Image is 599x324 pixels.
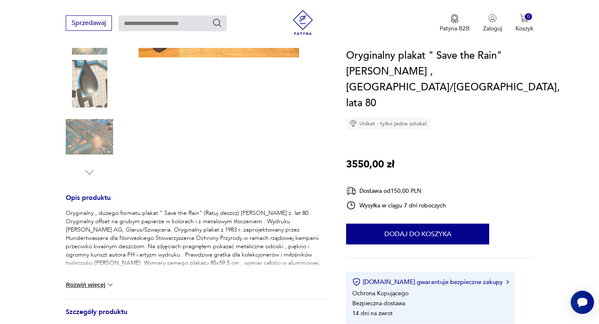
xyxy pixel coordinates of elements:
[66,60,113,107] img: Zdjęcie produktu Oryginalny plakat " Save the Rain" Friedensreich Hundertwasser , Austria/Szwajca...
[525,13,532,20] div: 0
[346,186,446,196] div: Dostawa od 150,00 PLN
[66,209,326,276] p: Oryginalny , dużego formatu plakat " Save the Rain" (Ratuj deszcz) [PERSON_NAME] z lat 80. Orygin...
[440,14,470,32] button: Patyna B2B
[506,280,509,284] img: Ikona strzałki w prawo
[352,299,405,307] li: Bezpieczna dostawa
[483,14,502,32] button: Zaloguj
[346,117,430,130] div: Unikat - tylko jedna sztuka!
[352,278,361,286] img: Ikona certyfikatu
[450,14,459,23] img: Ikona medalu
[352,309,393,317] li: 14 dni na zwrot
[520,14,528,22] img: Ikona koszyka
[346,157,394,172] p: 3550,00 zł
[66,15,112,31] button: Sprzedawaj
[440,14,470,32] a: Ikona medaluPatyna B2B
[349,120,357,127] img: Ikona diamentu
[352,278,508,286] button: [DOMAIN_NAME] gwarantuje bezpieczne zakupy
[440,25,470,32] p: Patyna B2B
[346,186,356,196] img: Ikona dostawy
[483,25,502,32] p: Zaloguj
[346,224,489,244] button: Dodaj do koszyka
[488,14,497,22] img: Ikonka użytkownika
[66,309,326,323] h3: Szczegóły produktu
[106,281,114,289] img: chevron down
[352,289,408,297] li: Ochrona Kupującego
[571,291,594,314] iframe: Smartsupp widget button
[515,14,533,32] button: 0Koszyk
[212,18,222,28] button: Szukaj
[346,200,446,210] div: Wysyłka w ciągu 7 dni roboczych
[66,195,326,209] h3: Opis produktu
[515,25,533,32] p: Koszyk
[66,21,112,27] a: Sprzedawaj
[66,113,113,161] img: Zdjęcie produktu Oryginalny plakat " Save the Rain" Friedensreich Hundertwasser , Austria/Szwajca...
[346,48,560,111] h1: Oryginalny plakat " Save the Rain" [PERSON_NAME] , [GEOGRAPHIC_DATA]/[GEOGRAPHIC_DATA], lata 80
[66,281,114,289] button: Rozwiń więcej
[290,10,315,35] img: Patyna - sklep z meblami i dekoracjami vintage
